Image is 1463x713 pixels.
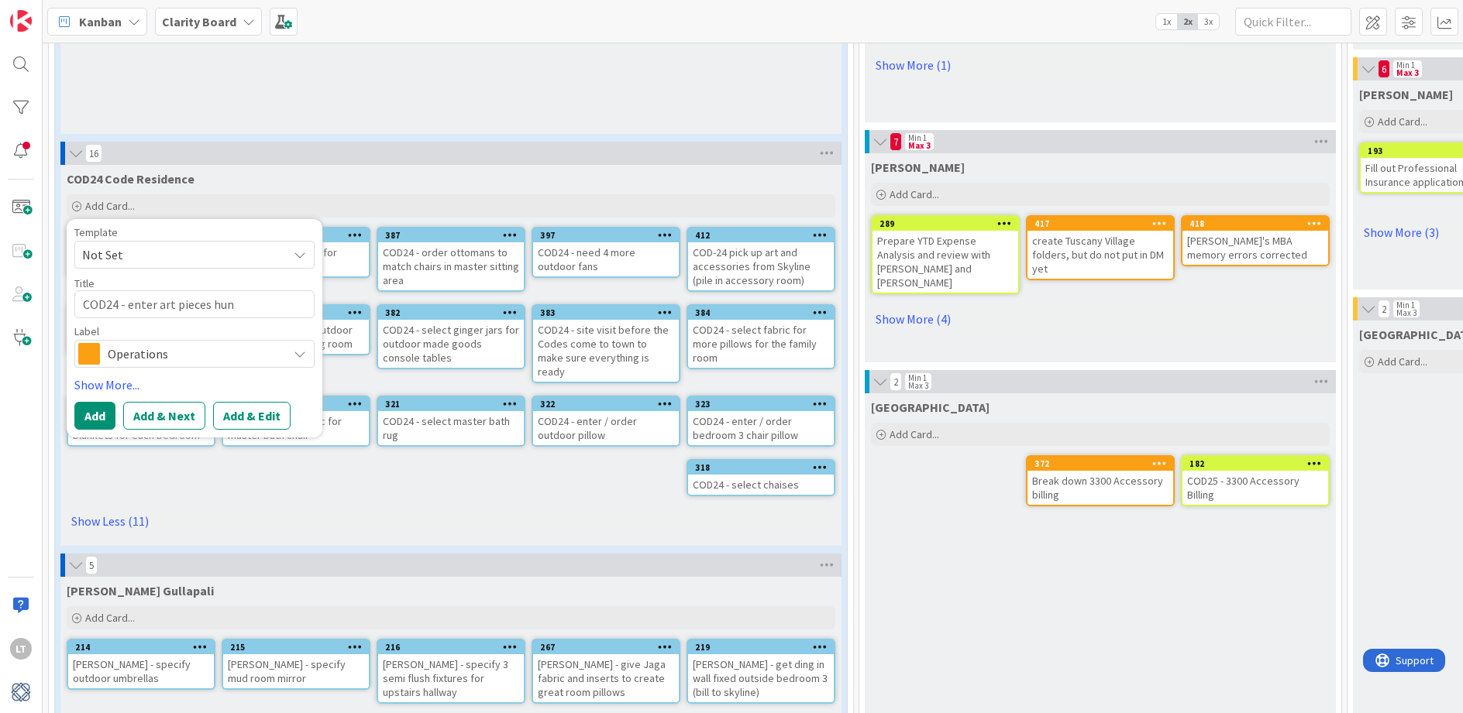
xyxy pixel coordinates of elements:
[688,461,834,495] div: 318COD24 - select chaises
[377,304,525,369] a: 382COD24 - select ginger jars for outdoor made goods console tables
[1028,217,1173,231] div: 417
[1182,217,1328,265] div: 418[PERSON_NAME]'s MBA memory errors corrected
[75,642,214,653] div: 214
[74,276,95,290] label: Title
[85,199,135,213] span: Add Card...
[533,306,679,320] div: 383
[1028,217,1173,279] div: 417create Tuscany Village folders, but do not put in DM yet
[1034,218,1173,229] div: 417
[695,399,834,410] div: 323
[1378,300,1390,318] span: 2
[68,640,214,688] div: 214[PERSON_NAME] - specify outdoor umbrellas
[1177,14,1198,29] span: 2x
[687,396,835,447] a: 323COD24 - enter / order bedroom 3 chair pillow
[85,144,102,163] span: 16
[1028,471,1173,505] div: Break down 3300 Accessory billing
[687,639,835,704] a: 219[PERSON_NAME] - get ding in wall fixed outside bedroom 3 (bill to skyline)
[1235,8,1351,36] input: Quick Filter...
[1396,61,1415,69] div: Min 1
[1396,69,1419,77] div: Max 3
[67,171,194,187] span: COD24 Code Residence
[85,556,98,574] span: 5
[688,640,834,654] div: 219
[532,304,680,383] a: 383COD24 - site visit before the Codes come to town to make sure everything is ready
[1182,217,1328,231] div: 418
[890,187,939,201] span: Add Card...
[890,427,939,441] span: Add Card...
[67,583,214,598] span: GULLA Gullapali
[688,461,834,475] div: 318
[540,399,679,410] div: 322
[74,290,315,318] textarea: COD24 - enter art pieces hun
[378,397,524,445] div: 321COD24 - select master bath rug
[1181,455,1330,506] a: 182COD25 - 3300 Accessory Billing
[223,640,369,688] div: 215[PERSON_NAME] - specify mud room mirror
[688,475,834,495] div: COD24 - select chaises
[1181,215,1330,266] a: 418[PERSON_NAME]'s MBA memory errors corrected
[378,640,524,702] div: 216[PERSON_NAME] - specify 3 semi flush fixtures for upstairs hallway
[10,638,32,660] div: LT
[871,307,1330,331] a: Show More (4)
[540,230,679,241] div: 397
[1182,457,1328,505] div: 182COD25 - 3300 Accessory Billing
[871,53,1330,77] a: Show More (1)
[695,642,834,653] div: 219
[74,326,99,337] span: Label
[1026,455,1175,506] a: 372Break down 3300 Accessory billing
[871,159,965,175] span: Philip
[1396,309,1417,317] div: Max 3
[908,382,928,389] div: Max 3
[890,372,902,391] span: 2
[532,227,680,278] a: 397COD24 - need 4 more outdoor fans
[532,639,680,704] a: 267[PERSON_NAME] - give Jaga fabric and inserts to create great room pillows
[695,307,834,318] div: 384
[688,306,834,320] div: 384
[223,654,369,688] div: [PERSON_NAME] - specify mud room mirror
[33,2,71,21] span: Support
[1189,218,1328,229] div: 418
[540,307,679,318] div: 383
[688,397,834,445] div: 323COD24 - enter / order bedroom 3 chair pillow
[871,399,990,415] span: Devon
[533,640,679,654] div: 267
[1026,215,1175,280] a: 417create Tuscany Village folders, but do not put in DM yet
[385,307,524,318] div: 382
[378,306,524,368] div: 382COD24 - select ginger jars for outdoor made goods console tables
[533,306,679,382] div: 383COD24 - site visit before the Codes come to town to make sure everything is ready
[377,227,525,292] a: 387COD24 - order ottomans to match chairs in master sitting area
[162,14,236,29] b: Clarity Board
[873,231,1018,293] div: Prepare YTD Expense Analysis and review with [PERSON_NAME] and [PERSON_NAME]
[1378,355,1427,368] span: Add Card...
[1378,60,1390,78] span: 6
[880,218,1018,229] div: 289
[74,402,115,430] button: Add
[533,242,679,276] div: COD24 - need 4 more outdoor fans
[377,639,525,704] a: 216[PERSON_NAME] - specify 3 semi flush fixtures for upstairs hallway
[10,10,32,32] img: Visit kanbanzone.com
[222,639,370,690] a: 215[PERSON_NAME] - specify mud room mirror
[1182,457,1328,471] div: 182
[687,304,835,369] a: 384COD24 - select fabric for more pillows for the family room
[378,228,524,242] div: 387
[688,228,834,290] div: 412COD-24 pick up art and accessories from Skyline (pile in accessory room)
[378,654,524,702] div: [PERSON_NAME] - specify 3 semi flush fixtures for upstairs hallway
[688,228,834,242] div: 412
[688,654,834,702] div: [PERSON_NAME] - get ding in wall fixed outside bedroom 3 (bill to skyline)
[378,228,524,290] div: 387COD24 - order ottomans to match chairs in master sitting area
[1359,87,1453,102] span: Philip
[378,640,524,654] div: 216
[688,320,834,368] div: COD24 - select fabric for more pillows for the family room
[67,639,215,690] a: 214[PERSON_NAME] - specify outdoor umbrellas
[1028,231,1173,279] div: create Tuscany Village folders, but do not put in DM yet
[873,217,1018,293] div: 289Prepare YTD Expense Analysis and review with [PERSON_NAME] and [PERSON_NAME]
[533,640,679,702] div: 267[PERSON_NAME] - give Jaga fabric and inserts to create great room pillows
[687,227,835,292] a: 412COD-24 pick up art and accessories from Skyline (pile in accessory room)
[540,642,679,653] div: 267
[532,396,680,447] a: 322COD24 - enter / order outdoor pillow
[74,227,118,238] span: Template
[533,411,679,445] div: COD24 - enter / order outdoor pillow
[1182,231,1328,265] div: [PERSON_NAME]'s MBA memory errors corrected
[873,217,1018,231] div: 289
[378,397,524,411] div: 321
[1189,458,1328,469] div: 182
